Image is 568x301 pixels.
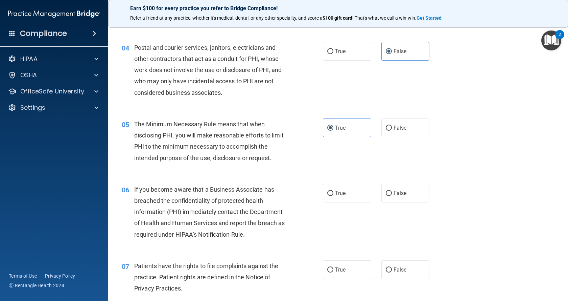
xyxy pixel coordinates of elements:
[352,15,417,21] span: ! That's what we call a win-win.
[122,44,129,52] span: 04
[130,15,323,21] span: Refer a friend at any practice, whether it's medical, dental, or any other speciality, and score a
[20,87,84,95] p: OfficeSafe University
[20,71,37,79] p: OSHA
[394,266,407,273] span: False
[130,5,546,12] p: Earn $100 for every practice you refer to Bridge Compliance!
[335,266,346,273] span: True
[417,15,443,21] a: Get Started
[394,48,407,55] span: False
[323,15,352,21] strong: $100 gift card
[327,49,333,54] input: True
[394,125,407,131] span: False
[335,48,346,55] span: True
[8,104,98,112] a: Settings
[122,121,129,129] span: 05
[8,71,98,79] a: OSHA
[45,273,75,279] a: Privacy Policy
[386,126,392,131] input: False
[335,125,346,131] span: True
[394,190,407,196] span: False
[8,87,98,95] a: OfficeSafe University
[8,7,100,21] img: PMB logo
[386,191,392,196] input: False
[417,15,442,21] strong: Get Started
[541,30,561,50] button: Open Resource Center, 2 new notifications
[9,273,37,279] a: Terms of Use
[134,186,285,238] span: If you become aware that a Business Associate has breached the confidentiality of protected healt...
[122,262,129,271] span: 07
[20,29,67,38] h4: Compliance
[8,55,98,63] a: HIPAA
[386,267,392,273] input: False
[327,267,333,273] input: True
[559,35,561,43] div: 2
[20,55,38,63] p: HIPAA
[134,121,284,162] span: The Minimum Necessary Rule means that when disclosing PHI, you will make reasonable efforts to li...
[335,190,346,196] span: True
[9,282,64,289] span: Ⓒ Rectangle Health 2024
[20,104,45,112] p: Settings
[122,186,129,194] span: 06
[386,49,392,54] input: False
[134,262,279,292] span: Patients have the rights to file complaints against the practice. Patient rights are defined in t...
[327,191,333,196] input: True
[134,44,282,96] span: Postal and courier services, janitors, electricians and other contractors that act as a conduit f...
[327,126,333,131] input: True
